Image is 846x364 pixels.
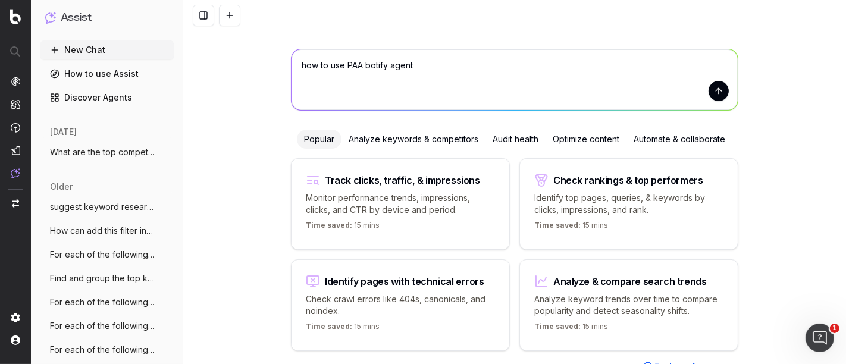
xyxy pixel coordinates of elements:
[534,293,723,317] p: Analyze keyword trends over time to compare popularity and detect seasonality shifts.
[50,249,155,261] span: For each of the following URLs, suggest
[11,168,20,178] img: Assist
[40,293,174,312] button: For each of the following URLs, suggest
[11,77,20,86] img: Analytics
[325,277,484,286] div: Identify pages with technical errors
[546,130,626,149] div: Optimize content
[50,344,155,356] span: For each of the following URLs, suggest
[40,221,174,240] button: How can add this filter in the http code
[50,225,155,237] span: How can add this filter in the http code
[40,197,174,216] button: suggest keyword research ai prompts
[306,221,380,235] p: 15 mins
[40,316,174,335] button: For each of the following URLs, suggest
[553,175,703,185] div: Check rankings & top performers
[40,64,174,83] a: How to use Assist
[50,272,155,284] span: Find and group the top keywords for "Her
[306,221,352,230] span: Time saved:
[534,221,608,235] p: 15 mins
[50,320,155,332] span: For each of the following URLs, suggest
[306,293,495,317] p: Check crawl errors like 404s, canonicals, and noindex.
[10,9,21,24] img: Botify logo
[40,340,174,359] button: For each of the following URLs, suggest
[45,12,56,23] img: Assist
[12,199,19,208] img: Switch project
[830,324,839,333] span: 1
[485,130,546,149] div: Audit health
[11,99,20,109] img: Intelligence
[40,245,174,264] button: For each of the following URLs, suggest
[534,221,581,230] span: Time saved:
[40,88,174,107] a: Discover Agents
[306,322,352,331] span: Time saved:
[40,40,174,59] button: New Chat
[325,175,480,185] div: Track clicks, traffic, & impressions
[11,123,20,133] img: Activation
[806,324,834,352] iframe: Intercom live chat
[11,146,20,155] img: Studio
[292,49,738,110] textarea: how to use PAA botify agent
[534,192,723,216] p: Identify top pages, queries, & keywords by clicks, impressions, and rank.
[297,130,341,149] div: Popular
[553,277,707,286] div: Analyze & compare search trends
[40,269,174,288] button: Find and group the top keywords for "Her
[61,10,92,26] h1: Assist
[306,322,380,336] p: 15 mins
[50,146,155,158] span: What are the top competitors ranking for
[11,313,20,322] img: Setting
[626,130,732,149] div: Automate & collaborate
[306,192,495,216] p: Monitor performance trends, impressions, clicks, and CTR by device and period.
[40,143,174,162] button: What are the top competitors ranking for
[11,335,20,345] img: My account
[50,296,155,308] span: For each of the following URLs, suggest
[341,130,485,149] div: Analyze keywords & competitors
[45,10,169,26] button: Assist
[534,322,581,331] span: Time saved:
[50,181,73,193] span: older
[50,126,77,138] span: [DATE]
[534,322,608,336] p: 15 mins
[50,201,155,213] span: suggest keyword research ai prompts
